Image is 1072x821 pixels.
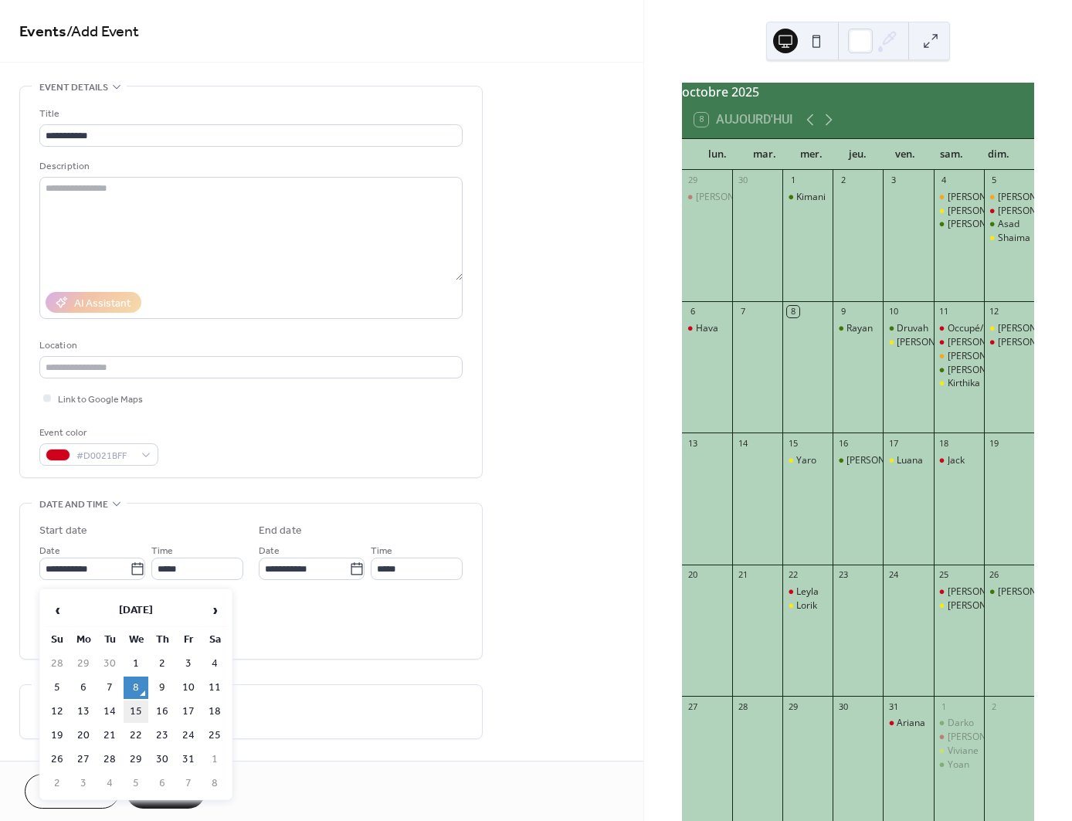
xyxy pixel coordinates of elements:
div: Viviane [934,745,984,758]
div: Ariana [883,717,933,730]
td: 21 [97,724,122,747]
div: Darko [948,717,974,730]
div: 14 [737,437,748,449]
span: ‹ [46,595,69,626]
div: [PERSON_NAME] [948,205,1020,218]
span: Date [259,543,280,559]
div: Viviana [984,585,1034,599]
div: End date [259,523,302,539]
span: Cancel [52,785,93,801]
div: 1 [938,701,950,712]
td: 23 [150,724,175,747]
th: Su [45,629,70,651]
td: 5 [124,772,148,795]
div: Shaima [998,232,1030,245]
div: Kimani [796,191,826,204]
td: 28 [45,653,70,675]
div: Kimani [782,191,833,204]
th: Sa [202,629,227,651]
div: Edoardo [833,454,883,467]
td: 6 [71,677,96,699]
div: 1 [787,175,799,186]
div: Luana [883,454,933,467]
div: 28 [737,701,748,712]
div: 18 [938,437,950,449]
div: [PERSON_NAME] [948,585,1020,599]
div: 29 [687,175,698,186]
div: Hava [682,322,732,335]
span: Time [371,543,392,559]
div: Ariana [897,717,925,730]
td: 1 [202,748,227,771]
div: 25 [938,569,950,581]
div: 16 [837,437,849,449]
span: Date and time [39,497,108,513]
div: [PERSON_NAME] [948,599,1020,612]
th: [DATE] [71,594,201,627]
td: 11 [202,677,227,699]
div: [PERSON_NAME] [998,205,1070,218]
div: David [934,218,984,231]
div: mer. [788,139,835,170]
td: 30 [150,748,175,771]
div: 22 [787,569,799,581]
span: / Add Event [66,17,139,47]
span: Link to Google Maps [58,392,143,408]
td: 6 [150,772,175,795]
div: Shaima [984,232,1034,245]
div: Kirthika [934,377,984,390]
td: 4 [202,653,227,675]
div: 26 [989,569,1000,581]
td: 2 [150,653,175,675]
td: 7 [176,772,201,795]
div: 7 [737,306,748,317]
div: Location [39,338,460,354]
div: [PERSON_NAME] [897,336,969,349]
div: Title [39,106,460,122]
div: 12 [989,306,1000,317]
div: Hava [696,322,718,335]
div: Zetah [934,336,984,349]
div: 3 [887,175,899,186]
div: 30 [837,701,849,712]
span: Time [151,543,173,559]
div: 21 [737,569,748,581]
td: 19 [45,724,70,747]
div: Yaro [782,454,833,467]
div: [PERSON_NAME] [696,191,768,204]
td: 9 [150,677,175,699]
div: Luana [897,454,923,467]
td: 8 [202,772,227,795]
div: Occupé/Besetzt [948,322,1016,335]
span: Save [153,785,178,801]
div: [PERSON_NAME] [948,336,1020,349]
td: 7 [97,677,122,699]
div: Miriam T1 [984,191,1034,204]
div: Benjamin T1 [934,350,984,363]
div: [PERSON_NAME] [948,731,1020,744]
button: Cancel [25,774,120,809]
td: 28 [97,748,122,771]
div: Druvah [897,322,928,335]
span: #D0021BFF [76,448,134,464]
div: 5 [989,175,1000,186]
div: 19 [989,437,1000,449]
td: 1 [124,653,148,675]
div: Lorik [796,599,817,612]
div: mar. [741,139,788,170]
td: 10 [176,677,201,699]
td: 14 [97,701,122,723]
div: dim. [975,139,1022,170]
div: 4 [938,175,950,186]
div: Asad [998,218,1019,231]
div: Jack [934,454,984,467]
span: Event details [39,80,108,96]
div: Cristina [934,364,984,377]
div: Leyla [782,585,833,599]
div: Leyla [796,585,819,599]
td: 3 [176,653,201,675]
th: We [124,629,148,651]
td: 2 [45,772,70,795]
div: octobre 2025 [682,83,1034,101]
